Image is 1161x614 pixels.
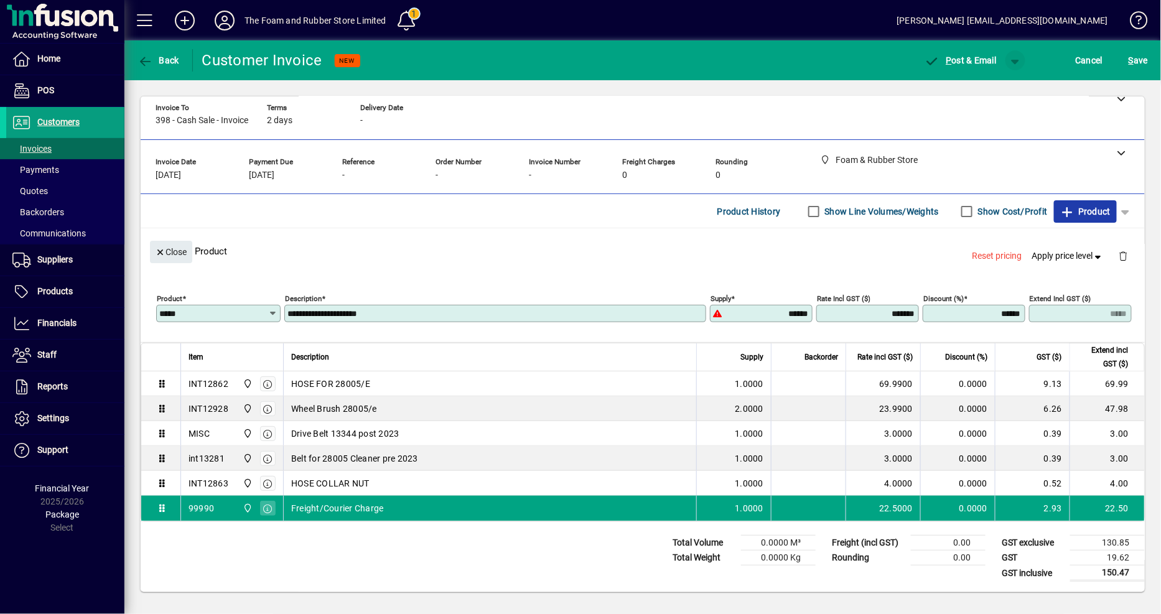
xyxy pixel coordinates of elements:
[141,228,1145,274] div: Product
[249,170,274,180] span: [DATE]
[854,477,913,490] div: 4.0000
[920,446,995,471] td: 0.0000
[857,350,913,364] span: Rate incl GST ($)
[291,452,418,465] span: Belt for 28005 Cleaner pre 2023
[240,402,254,416] span: Foam & Rubber Store
[37,318,77,328] span: Financials
[1070,496,1144,521] td: 22.50
[995,446,1070,471] td: 0.39
[716,170,720,180] span: 0
[1032,249,1104,263] span: Apply price level
[6,276,124,307] a: Products
[340,57,355,65] span: NEW
[854,502,913,514] div: 22.5000
[240,377,254,391] span: Foam & Rubber Store
[995,565,1070,581] td: GST inclusive
[995,496,1070,521] td: 2.93
[189,350,203,364] span: Item
[1109,250,1139,261] app-page-header-button: Delete
[291,402,377,415] span: Wheel Brush 28005/e
[1070,421,1144,446] td: 3.00
[1076,50,1103,70] span: Cancel
[37,286,73,296] span: Products
[740,350,763,364] span: Supply
[995,471,1070,496] td: 0.52
[972,249,1022,263] span: Reset pricing
[735,452,764,465] span: 1.0000
[12,228,86,238] span: Communications
[967,245,1027,267] button: Reset pricing
[946,55,952,65] span: P
[12,165,59,175] span: Payments
[189,502,214,514] div: 99990
[37,254,73,264] span: Suppliers
[735,477,764,490] span: 1.0000
[826,551,911,565] td: Rounding
[291,350,329,364] span: Description
[150,241,192,263] button: Close
[817,294,870,303] mat-label: Rate incl GST ($)
[920,471,995,496] td: 0.0000
[1070,371,1144,396] td: 69.99
[291,427,399,440] span: Drive Belt 13344 post 2023
[911,551,986,565] td: 0.00
[918,49,1003,72] button: Post & Email
[1070,396,1144,421] td: 47.98
[155,242,187,263] span: Close
[920,496,995,521] td: 0.0000
[6,403,124,434] a: Settings
[854,427,913,440] div: 3.0000
[6,308,124,339] a: Financials
[735,427,764,440] span: 1.0000
[1121,2,1145,43] a: Knowledge Base
[37,445,68,455] span: Support
[189,427,210,440] div: MISC
[712,200,786,223] button: Product History
[1129,50,1148,70] span: ave
[6,159,124,180] a: Payments
[1073,49,1106,72] button: Cancel
[37,413,69,423] span: Settings
[735,502,764,514] span: 1.0000
[436,170,438,180] span: -
[741,536,816,551] td: 0.0000 M³
[12,144,52,154] span: Invoices
[1070,446,1144,471] td: 3.00
[245,11,386,30] div: The Foam and Rubber Store Limited
[920,371,995,396] td: 0.0000
[529,170,531,180] span: -
[240,452,254,465] span: Foam & Rubber Store
[189,402,228,415] div: INT12928
[897,11,1108,30] div: [PERSON_NAME] [EMAIL_ADDRESS][DOMAIN_NAME]
[1037,350,1062,364] span: GST ($)
[995,421,1070,446] td: 0.39
[6,244,124,276] a: Suppliers
[285,294,322,303] mat-label: Description
[124,49,193,72] app-page-header-button: Back
[826,536,911,551] td: Freight (incl GST)
[240,477,254,490] span: Foam & Rubber Store
[240,501,254,515] span: Foam & Rubber Store
[854,452,913,465] div: 3.0000
[1027,245,1109,267] button: Apply price level
[823,205,939,218] label: Show Line Volumes/Weights
[976,205,1048,218] label: Show Cost/Profit
[37,381,68,391] span: Reports
[157,294,182,303] mat-label: Product
[35,483,90,493] span: Financial Year
[622,170,627,180] span: 0
[6,223,124,244] a: Communications
[854,402,913,415] div: 23.9900
[360,116,363,126] span: -
[267,116,292,126] span: 2 days
[6,435,124,466] a: Support
[6,44,124,75] a: Home
[1070,551,1145,565] td: 19.62
[1030,294,1091,303] mat-label: Extend incl GST ($)
[911,536,986,551] td: 0.00
[920,396,995,421] td: 0.0000
[854,378,913,390] div: 69.9900
[945,350,987,364] span: Discount (%)
[925,55,997,65] span: ost & Email
[735,378,764,390] span: 1.0000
